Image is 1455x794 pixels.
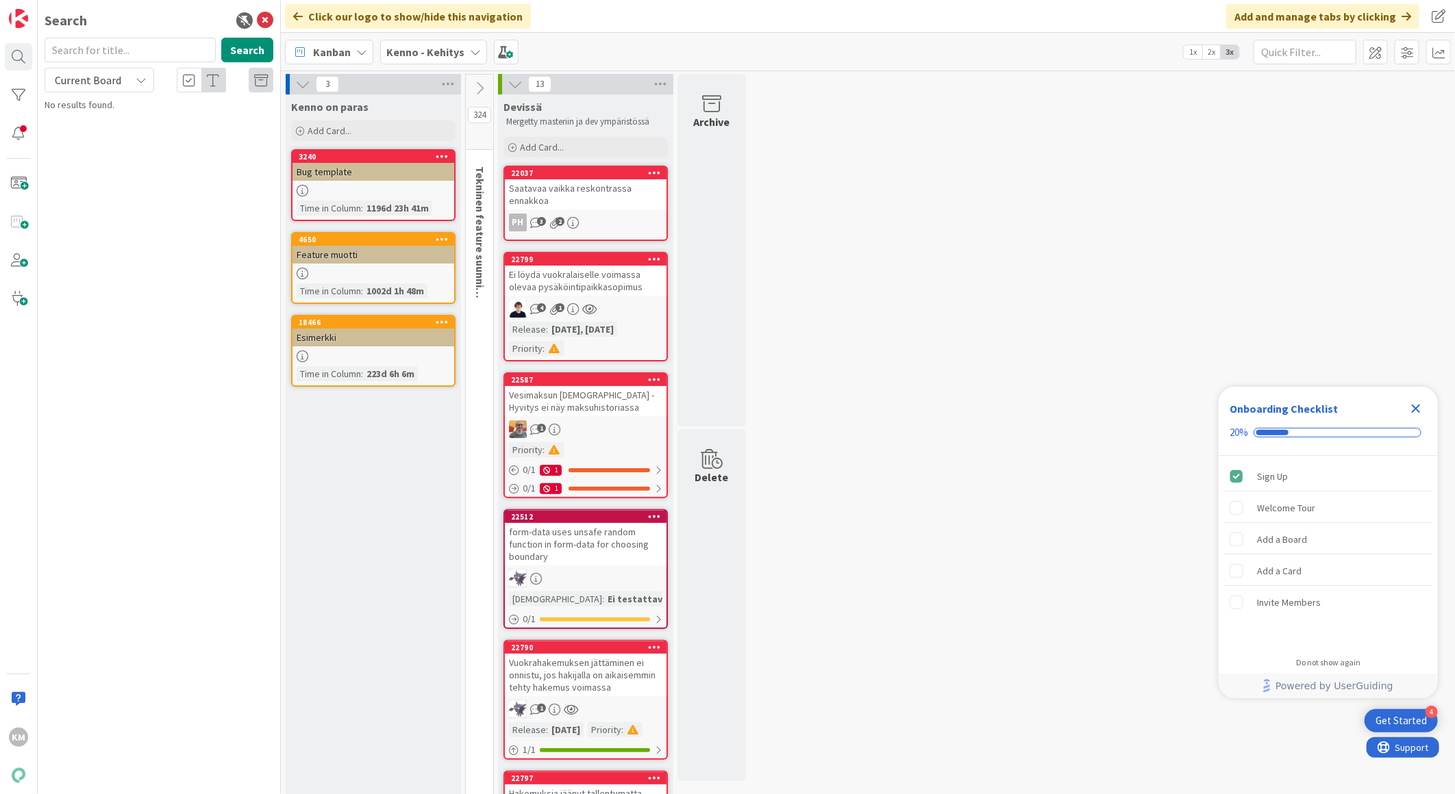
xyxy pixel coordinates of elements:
[293,316,454,329] div: 18466
[503,509,668,629] a: 22512form-data uses unsafe random function in form-data for choosing boundaryLM[DEMOGRAPHIC_DATA]...
[503,252,668,361] a: 22799Ei löydä vuokralaiselle voimassa olevaa pysäköintipaikkasopimusMTRelease:[DATE], [DATE]Prior...
[1224,587,1432,617] div: Invite Members is incomplete.
[1219,387,1438,698] div: Checklist Container
[291,149,456,221] a: 3240Bug templateTime in Column:1196d 23h 41m
[1296,657,1360,668] div: Do not show again
[468,107,491,123] span: 324
[299,152,454,162] div: 3240
[293,329,454,346] div: Esimerkki
[45,10,87,31] div: Search
[509,214,527,231] div: PH
[293,246,454,264] div: Feature muotti
[548,722,584,737] div: [DATE]
[285,4,531,29] div: Click our logo to show/hide this navigation
[1224,556,1432,586] div: Add a Card is incomplete.
[588,722,621,737] div: Priority
[505,611,667,628] div: 0/1
[505,700,667,718] div: LM
[293,151,454,163] div: 3240
[505,641,667,654] div: 22790
[602,591,604,606] span: :
[695,469,729,485] div: Delete
[528,76,551,92] span: 13
[1221,45,1239,59] span: 3x
[1230,426,1248,439] div: 20%
[1226,674,1431,698] a: Powered by UserGuiding
[9,728,28,747] div: KM
[505,772,667,784] div: 22797
[503,372,668,498] a: 22587Vesimaksun [DEMOGRAPHIC_DATA] - Hyvitys ei näy maksuhistoriassaBNPriority:0/110/11
[523,743,536,757] span: 1 / 1
[1257,500,1315,516] div: Welcome Tour
[297,201,361,216] div: Time in Column
[505,420,667,438] div: BN
[505,179,667,209] div: Saatavaa vaikka reskontrassa ennakkoa
[293,233,454,264] div: 4650Feature muotti
[503,166,668,241] a: 22037Saatavaa vaikka reskontrassa ennakkoaPH
[1276,678,1393,694] span: Powered by UserGuiding
[509,341,543,356] div: Priority
[473,166,487,371] span: Tekninen feature suunnittelu ja toteutus
[505,654,667,696] div: Vuokrahakemuksen jättäminen ei onnistu, jos hakijalla on aikaisemmin tehty hakemus voimassa
[505,374,667,386] div: 22587
[540,465,562,476] div: 1
[505,253,667,266] div: 22799
[45,38,216,62] input: Search for title...
[505,741,667,758] div: 1/1
[291,232,456,304] a: 4650Feature muottiTime in Column:1002d 1h 48m
[1426,706,1438,718] div: 4
[509,420,527,438] img: BN
[29,2,62,18] span: Support
[505,641,667,696] div: 22790Vuokrahakemuksen jättäminen ei onnistu, jos hakijalla on aikaisemmin tehty hakemus voimassa
[505,214,667,231] div: PH
[511,512,667,522] div: 22512
[1257,531,1307,548] div: Add a Board
[537,704,546,713] span: 1
[540,483,562,494] div: 1
[363,201,432,216] div: 1196d 23h 41m
[1230,426,1427,439] div: Checklist progress: 20%
[509,322,546,337] div: Release
[505,253,667,296] div: 22799Ei löydä vuokralaiselle voimassa olevaa pysäköintipaikkasopimus
[361,283,363,298] span: :
[299,235,454,244] div: 4650
[293,233,454,246] div: 4650
[503,640,668,760] a: 22790Vuokrahakemuksen jättäminen ei onnistu, jos hakijalla on aikaisemmin tehty hakemus voimassaL...
[1365,709,1438,732] div: Open Get Started checklist, remaining modules: 4
[505,167,667,179] div: 22037
[297,283,361,298] div: Time in Column
[505,266,667,296] div: Ei löydä vuokralaiselle voimassa olevaa pysäköintipaikkasopimus
[363,366,418,381] div: 223d 6h 6m
[1202,45,1221,59] span: 2x
[1224,493,1432,523] div: Welcome Tour is incomplete.
[506,116,665,127] p: Mergetty masteriin ja dev ympäristössä
[543,442,545,457] span: :
[694,114,730,130] div: Archive
[1224,461,1432,491] div: Sign Up is complete.
[548,322,617,337] div: [DATE], [DATE]
[537,303,546,312] span: 4
[1257,468,1288,485] div: Sign Up
[316,76,339,92] span: 3
[509,700,527,718] img: LM
[299,318,454,327] div: 18466
[556,217,564,226] span: 2
[1257,563,1302,579] div: Add a Card
[511,773,667,783] div: 22797
[511,255,667,264] div: 22799
[386,45,464,59] b: Kenno - Kehitys
[293,316,454,346] div: 18466Esimerkki
[509,569,527,587] img: LM
[511,643,667,652] div: 22790
[1226,4,1419,29] div: Add and manage tabs by clicking
[621,722,623,737] span: :
[1184,45,1202,59] span: 1x
[313,44,351,60] span: Kanban
[546,722,548,737] span: :
[556,303,564,312] span: 1
[45,98,273,112] div: No results found.
[523,612,536,626] span: 0 / 1
[308,125,351,137] span: Add Card...
[604,591,677,606] div: Ei testattavi...
[9,9,28,28] img: Visit kanbanzone.com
